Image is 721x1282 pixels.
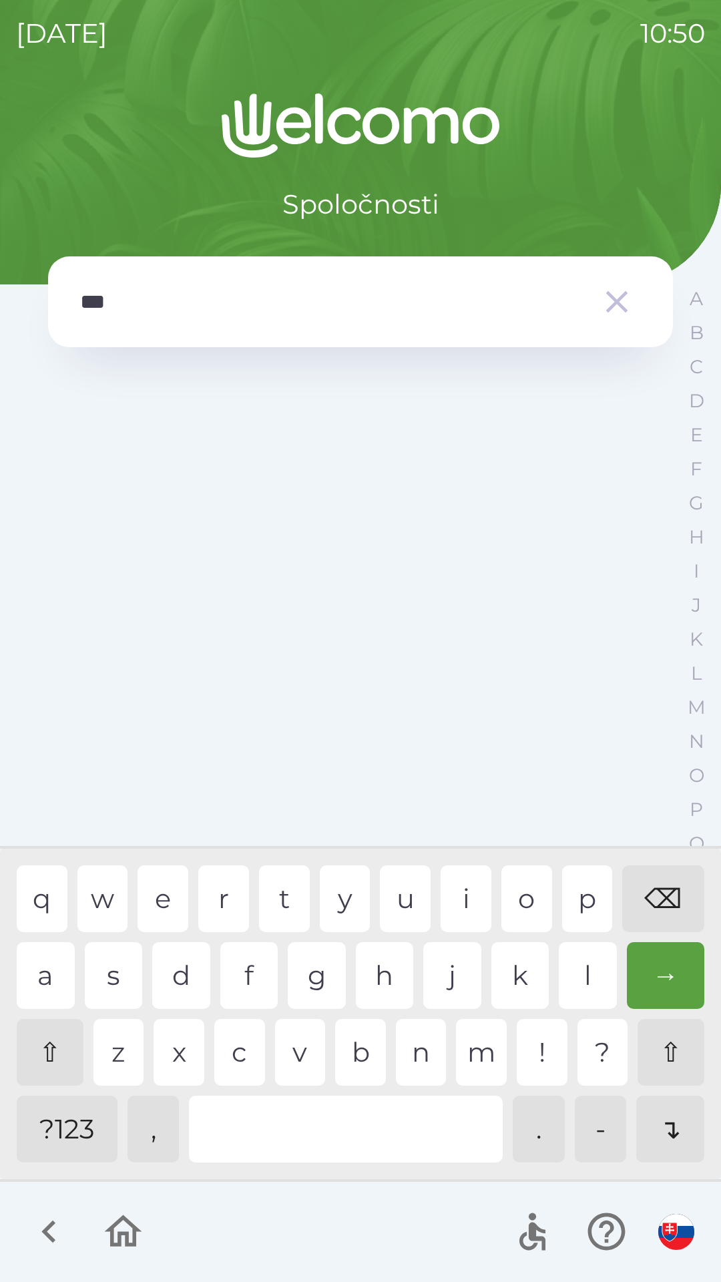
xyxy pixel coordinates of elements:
[691,662,702,685] p: L
[680,690,713,724] button: M
[16,13,107,53] p: [DATE]
[680,350,713,384] button: C
[658,1214,694,1250] img: sk flag
[680,827,713,861] button: Q
[48,93,673,158] img: Logo
[680,452,713,486] button: F
[689,525,704,549] p: H
[282,184,439,224] p: Spoločnosti
[680,622,713,656] button: K
[680,282,713,316] button: A
[680,656,713,690] button: L
[689,730,704,753] p: N
[640,13,705,53] p: 10:50
[680,418,713,452] button: E
[689,764,704,787] p: O
[688,696,706,719] p: M
[689,389,704,413] p: D
[680,759,713,793] button: O
[680,724,713,759] button: N
[694,560,699,583] p: I
[680,588,713,622] button: J
[690,287,703,310] p: A
[680,554,713,588] button: I
[680,384,713,418] button: D
[680,520,713,554] button: H
[690,457,702,481] p: F
[680,486,713,520] button: G
[690,423,703,447] p: E
[690,355,703,379] p: C
[689,491,704,515] p: G
[680,793,713,827] button: P
[680,316,713,350] button: B
[692,594,701,617] p: J
[690,628,703,651] p: K
[690,798,703,821] p: P
[689,832,704,855] p: Q
[690,321,704,345] p: B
